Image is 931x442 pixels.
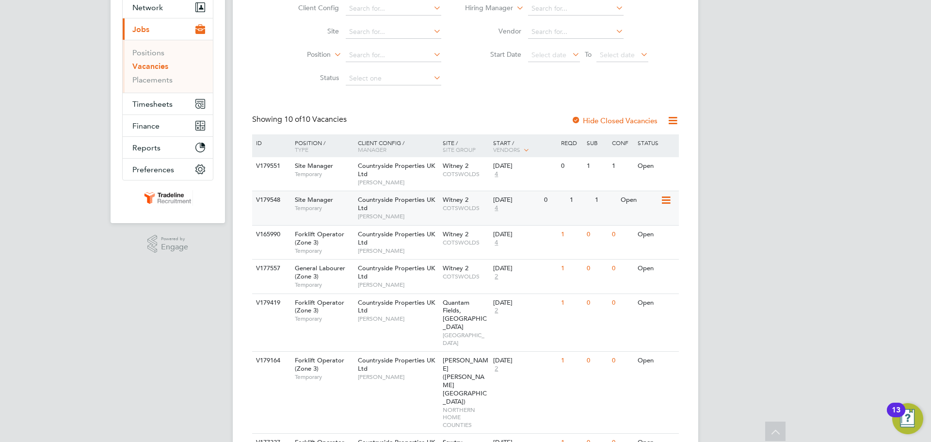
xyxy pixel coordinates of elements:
[132,75,173,84] a: Placements
[593,191,618,209] div: 1
[635,352,677,370] div: Open
[254,226,288,244] div: V165990
[493,196,539,204] div: [DATE]
[493,146,520,153] span: Vendors
[584,260,610,278] div: 0
[346,25,441,39] input: Search for...
[132,143,161,152] span: Reports
[559,260,584,278] div: 1
[443,196,468,204] span: Witney 2
[254,191,288,209] div: V179548
[358,298,435,315] span: Countryside Properties UK Ltd
[493,239,499,247] span: 4
[610,157,635,175] div: 1
[358,356,435,373] span: Countryside Properties UK Ltd
[284,115,302,124] span: 10 of
[123,159,213,180] button: Preferences
[161,235,188,243] span: Powered by
[283,3,339,12] label: Client Config
[584,134,610,151] div: Sub
[635,226,677,244] div: Open
[440,134,491,158] div: Site /
[284,115,347,124] span: 10 Vacancies
[295,196,333,204] span: Site Manager
[635,294,677,312] div: Open
[295,373,353,381] span: Temporary
[493,230,556,239] div: [DATE]
[295,264,345,280] span: General Labourer (Zone 3)
[355,134,440,158] div: Client Config /
[443,406,489,429] span: NORTHERN HOME COUNTIES
[295,281,353,289] span: Temporary
[358,179,438,186] span: [PERSON_NAME]
[132,99,173,109] span: Timesheets
[443,230,468,238] span: Witney 2
[132,121,160,131] span: Finance
[358,247,438,255] span: [PERSON_NAME]
[132,25,149,34] span: Jobs
[584,352,610,370] div: 0
[635,134,677,151] div: Status
[892,410,900,423] div: 13
[147,235,189,253] a: Powered byEngage
[358,146,386,153] span: Manager
[493,365,499,373] span: 2
[610,226,635,244] div: 0
[254,352,288,370] div: V179164
[295,298,344,315] span: Forklift Operator (Zone 3)
[358,373,438,381] span: [PERSON_NAME]
[346,72,441,85] input: Select one
[295,170,353,178] span: Temporary
[346,2,441,16] input: Search for...
[132,62,168,71] a: Vacancies
[358,230,435,246] span: Countryside Properties UK Ltd
[493,170,499,179] span: 4
[559,157,584,175] div: 0
[288,134,355,158] div: Position /
[584,294,610,312] div: 0
[491,134,559,159] div: Start /
[457,3,513,13] label: Hiring Manager
[493,162,556,170] div: [DATE]
[443,204,489,212] span: COTSWOLDS
[254,294,288,312] div: V179419
[254,134,288,151] div: ID
[584,226,610,244] div: 0
[610,352,635,370] div: 0
[493,357,556,365] div: [DATE]
[358,162,435,178] span: Countryside Properties UK Ltd
[252,115,349,125] div: Showing
[123,93,213,115] button: Timesheets
[123,115,213,136] button: Finance
[295,230,344,246] span: Forklift Operator (Zone 3)
[443,356,488,405] span: [PERSON_NAME] ([PERSON_NAME][GEOGRAPHIC_DATA])
[143,190,193,206] img: tradelinerecruitment-logo-retina.png
[528,2,624,16] input: Search for...
[582,48,594,61] span: To
[493,307,499,315] span: 2
[295,247,353,255] span: Temporary
[571,116,658,125] label: Hide Closed Vacancies
[283,73,339,82] label: Status
[493,273,499,281] span: 2
[295,204,353,212] span: Temporary
[346,49,441,62] input: Search for...
[295,146,308,153] span: Type
[295,162,333,170] span: Site Manager
[531,50,566,59] span: Select date
[610,134,635,151] div: Conf
[254,157,288,175] div: V179551
[528,25,624,39] input: Search for...
[295,315,353,323] span: Temporary
[123,40,213,93] div: Jobs
[443,239,489,246] span: COTSWOLDS
[618,191,660,209] div: Open
[635,260,677,278] div: Open
[358,196,435,212] span: Countryside Properties UK Ltd
[443,298,487,331] span: Quantam Fields, [GEOGRAPHIC_DATA]
[443,331,489,346] span: [GEOGRAPHIC_DATA]
[493,204,499,213] span: 4
[584,157,610,175] div: 1
[600,50,635,59] span: Select date
[892,403,923,434] button: Open Resource Center, 13 new notifications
